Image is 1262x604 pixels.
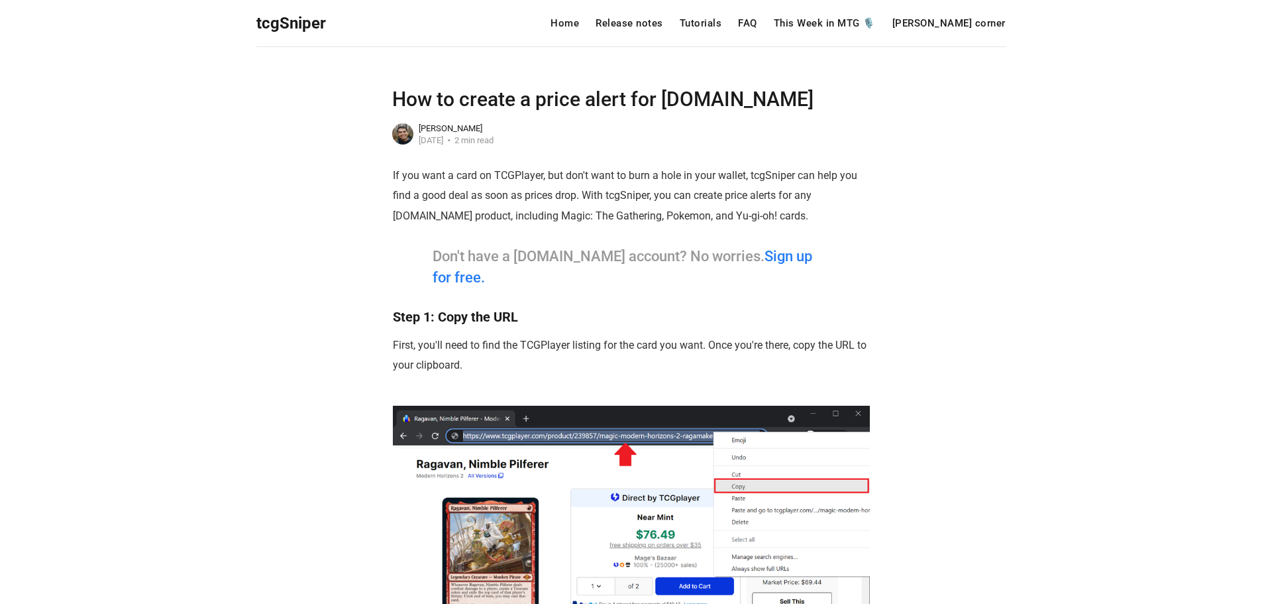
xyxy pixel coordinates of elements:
time: [DATE] [419,135,443,145]
blockquote: Don't have a [DOMAIN_NAME] account? No worries. [433,246,830,288]
h1: How to create a price alert for [DOMAIN_NAME] [392,86,869,112]
span: tcgSniper [256,14,326,32]
a: Home [551,19,579,29]
a: [PERSON_NAME] [419,123,482,133]
p: First, you'll need to find the TCGPlayer listing for the card you want. Once you're there, copy t... [393,335,870,376]
a: tcgSniper [256,10,326,37]
a: Release notes [596,19,663,29]
img: Jonathan Hosein [391,122,415,146]
p: If you want a card on TCGPlayer, but don't want to burn a hole in your wallet, tcgSniper can help... [393,166,870,226]
a: FAQ [738,19,757,29]
a: Tutorials [680,19,722,29]
h3: Step 1: Copy the URL [393,308,870,326]
div: 2 min read [443,136,494,145]
a: This Week in MTG 🎙️ [774,19,876,29]
a: [PERSON_NAME] corner [892,19,1006,29]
